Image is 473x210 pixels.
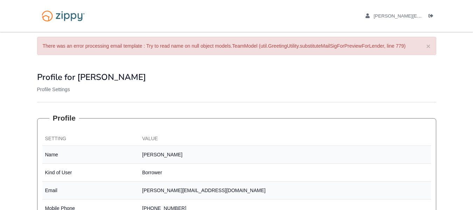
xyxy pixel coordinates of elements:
[139,164,431,182] td: Borrower
[37,73,436,82] h1: Profile for [PERSON_NAME]
[37,86,436,93] p: Profile Settings
[37,37,436,55] div: There was an error processing email template : Try to read name on null object models.TeamModel (...
[42,132,140,146] th: Setting
[139,132,431,146] th: Value
[42,146,140,164] td: Name
[139,182,431,199] td: [PERSON_NAME][EMAIL_ADDRESS][DOMAIN_NAME]
[37,7,89,25] img: Logo
[42,182,140,199] td: Email
[49,113,79,123] legend: Profile
[426,42,430,50] button: ×
[429,13,436,20] a: Log out
[42,164,140,182] td: Kind of User
[139,146,431,164] td: [PERSON_NAME]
